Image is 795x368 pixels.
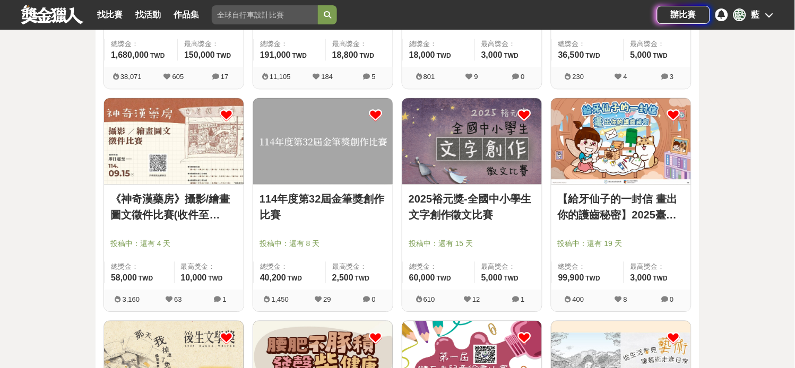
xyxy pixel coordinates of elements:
[409,238,535,249] span: 投稿中：還有 15 天
[253,98,393,184] img: Cover Image
[174,295,182,303] span: 63
[558,191,685,223] a: 【給牙仙子的一封信 畫出你的護齒秘密】2025臺北市衛生局 口腔保健畫作徵選活動
[139,275,153,282] span: TWD
[260,39,319,49] span: 總獎金：
[272,295,289,303] span: 1,450
[260,261,319,272] span: 總獎金：
[437,275,451,282] span: TWD
[573,73,584,81] span: 230
[104,98,244,184] img: Cover Image
[630,273,652,282] span: 3,000
[653,52,668,59] span: TWD
[402,98,542,184] img: Cover Image
[332,273,353,282] span: 2,500
[123,295,140,303] span: 3,160
[630,261,685,272] span: 最高獎金：
[409,261,468,272] span: 總獎金：
[184,50,215,59] span: 150,000
[551,98,691,185] a: Cover Image
[360,52,374,59] span: TWD
[111,261,168,272] span: 總獎金：
[474,73,478,81] span: 9
[372,73,376,81] span: 5
[424,295,435,303] span: 610
[521,73,525,81] span: 0
[402,98,542,185] a: Cover Image
[504,275,519,282] span: TWD
[172,73,184,81] span: 605
[653,275,668,282] span: TWD
[104,98,244,185] a: Cover Image
[481,50,503,59] span: 3,000
[558,273,584,282] span: 99,900
[184,39,237,49] span: 最高獎金：
[181,261,238,272] span: 最高獎金：
[332,261,386,272] span: 最高獎金：
[624,73,627,81] span: 4
[322,73,333,81] span: 184
[558,261,617,272] span: 總獎金：
[323,295,331,303] span: 29
[212,5,318,24] input: 全球自行車設計比賽
[409,50,435,59] span: 18,000
[409,273,435,282] span: 60,000
[472,295,480,303] span: 12
[169,7,203,22] a: 作品集
[573,295,584,303] span: 400
[120,73,142,81] span: 38,071
[437,52,451,59] span: TWD
[630,39,685,49] span: 最高獎金：
[111,39,171,49] span: 總獎金：
[253,98,393,185] a: Cover Image
[260,191,386,223] a: 114年度第32屆金筆獎創作比賽
[424,73,435,81] span: 801
[221,73,228,81] span: 17
[111,50,149,59] span: 1,680,000
[551,98,691,184] img: Cover Image
[558,238,685,249] span: 投稿中：還有 19 天
[111,273,137,282] span: 58,000
[208,275,222,282] span: TWD
[630,50,652,59] span: 5,000
[131,7,165,22] a: 找活動
[586,52,600,59] span: TWD
[260,238,386,249] span: 投稿中：還有 8 天
[332,50,358,59] span: 18,800
[624,295,627,303] span: 8
[481,39,535,49] span: 最高獎金：
[110,191,237,223] a: 《神奇漢藥房》攝影/繪畫圖文徵件比賽(收件至[DATE])
[292,52,307,59] span: TWD
[260,273,286,282] span: 40,200
[288,275,302,282] span: TWD
[355,275,369,282] span: TWD
[751,8,760,21] div: 藍
[481,261,535,272] span: 最高獎金：
[481,273,503,282] span: 5,000
[504,52,519,59] span: TWD
[270,73,291,81] span: 11,105
[217,52,231,59] span: TWD
[150,52,165,59] span: TWD
[670,73,674,81] span: 3
[586,275,600,282] span: TWD
[223,295,227,303] span: 1
[409,191,535,223] a: 2025裕元獎-全國中小學生文字創作徵文比賽
[558,50,584,59] span: 36,500
[409,39,468,49] span: 總獎金：
[521,295,525,303] span: 1
[181,273,207,282] span: 10,000
[260,50,291,59] span: 191,000
[372,295,376,303] span: 0
[657,6,710,24] a: 辦比賽
[332,39,386,49] span: 最高獎金：
[733,8,746,21] div: 藍
[110,238,237,249] span: 投稿中：還有 4 天
[670,295,674,303] span: 0
[93,7,127,22] a: 找比賽
[558,39,617,49] span: 總獎金：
